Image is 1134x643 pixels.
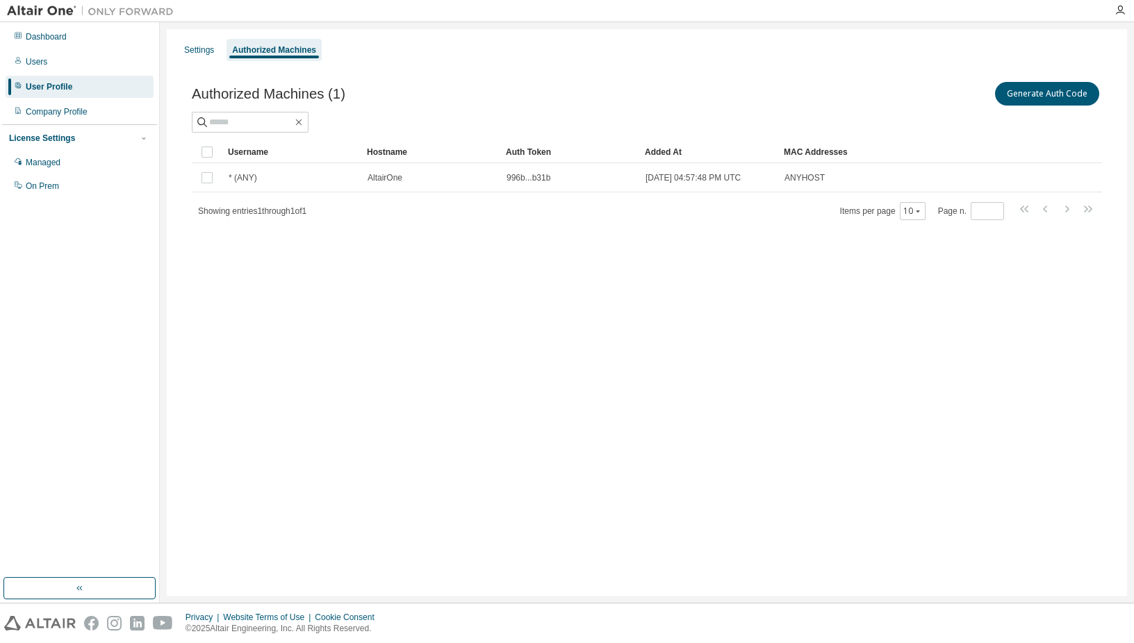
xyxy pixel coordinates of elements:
[26,56,47,67] div: Users
[840,202,926,220] span: Items per page
[367,141,495,163] div: Hostname
[107,616,122,631] img: instagram.svg
[507,172,550,183] span: 996b...b31b
[368,172,402,183] span: AltairOne
[7,4,181,18] img: Altair One
[938,202,1004,220] span: Page n.
[784,172,825,183] span: ANYHOST
[198,206,306,216] span: Showing entries 1 through 1 of 1
[646,172,741,183] span: [DATE] 04:57:48 PM UTC
[26,157,60,168] div: Managed
[26,81,72,92] div: User Profile
[903,206,922,217] button: 10
[232,44,316,56] div: Authorized Machines
[228,141,356,163] div: Username
[4,616,76,631] img: altair_logo.svg
[9,133,75,144] div: License Settings
[192,86,345,102] span: Authorized Machines (1)
[995,82,1099,106] button: Generate Auth Code
[315,612,382,623] div: Cookie Consent
[223,612,315,623] div: Website Terms of Use
[130,616,145,631] img: linkedin.svg
[26,181,59,192] div: On Prem
[153,616,173,631] img: youtube.svg
[186,623,383,635] p: © 2025 Altair Engineering, Inc. All Rights Reserved.
[26,31,67,42] div: Dashboard
[645,141,773,163] div: Added At
[184,44,214,56] div: Settings
[84,616,99,631] img: facebook.svg
[186,612,223,623] div: Privacy
[506,141,634,163] div: Auth Token
[229,172,257,183] span: * (ANY)
[26,106,88,117] div: Company Profile
[784,141,956,163] div: MAC Addresses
